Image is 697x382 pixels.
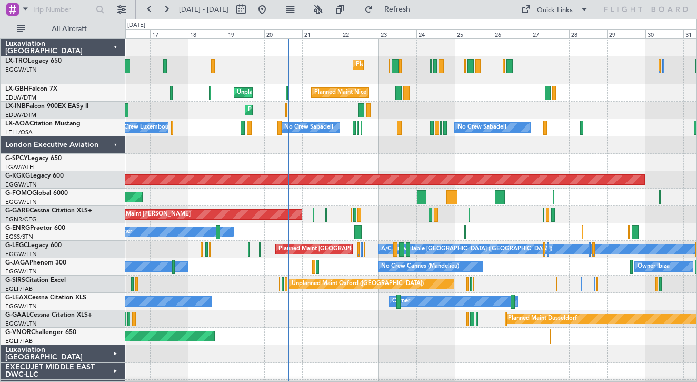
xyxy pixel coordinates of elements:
[5,155,28,162] span: G-SPCY
[5,121,29,127] span: LX-AOA
[5,329,31,336] span: G-VNOR
[5,277,25,283] span: G-SIRS
[531,29,569,38] div: 27
[5,312,92,318] a: G-GAALCessna Citation XLS+
[5,225,30,231] span: G-ENRG
[237,85,410,101] div: Unplanned Maint [GEOGRAPHIC_DATA] ([GEOGRAPHIC_DATA])
[381,241,552,257] div: A/C Unavailable [GEOGRAPHIC_DATA] ([GEOGRAPHIC_DATA])
[5,66,37,74] a: EGGW/LTN
[5,58,62,64] a: LX-TROLegacy 650
[5,216,37,223] a: EGNR/CEG
[455,29,493,38] div: 25
[5,190,68,197] a: G-FOMOGlobal 6000
[360,1,423,18] button: Refresh
[356,57,522,73] div: Planned Maint [GEOGRAPHIC_DATA] ([GEOGRAPHIC_DATA])
[5,233,33,241] a: EGSS/STN
[278,241,444,257] div: Planned Maint [GEOGRAPHIC_DATA] ([GEOGRAPHIC_DATA])
[5,155,62,162] a: G-SPCYLegacy 650
[5,173,30,179] span: G-KGKG
[5,58,28,64] span: LX-TRO
[150,29,188,38] div: 17
[493,29,531,38] div: 26
[5,295,86,301] a: G-LEAXCessna Citation XLS
[5,242,28,249] span: G-LEGC
[5,260,29,266] span: G-JAGA
[5,329,76,336] a: G-VNORChallenger 650
[5,173,64,179] a: G-KGKGLegacy 600
[5,86,57,92] a: LX-GBHFalcon 7X
[508,311,577,327] div: Planned Maint Dusseldorf
[5,198,37,206] a: EGGW/LTN
[5,129,33,136] a: LELL/QSA
[5,190,32,197] span: G-FOMO
[537,5,573,16] div: Quick Links
[5,181,37,189] a: EGGW/LTN
[5,260,66,266] a: G-JAGAPhenom 300
[284,120,333,135] div: No Crew Sabadell
[607,29,645,38] div: 29
[5,208,92,214] a: G-GARECessna Citation XLS+
[5,121,81,127] a: LX-AOACitation Mustang
[179,5,228,14] span: [DATE] - [DATE]
[645,29,683,38] div: 30
[5,277,66,283] a: G-SIRSCitation Excel
[5,163,34,171] a: LGAV/ATH
[302,29,340,38] div: 21
[112,29,150,38] div: 16
[381,259,459,275] div: No Crew Cannes (Mandelieu)
[5,285,33,293] a: EGLF/FAB
[5,320,37,328] a: EGGW/LTN
[375,6,420,13] span: Refresh
[5,295,28,301] span: G-LEAX
[188,29,226,38] div: 18
[264,29,302,38] div: 20
[516,1,594,18] button: Quick Links
[416,29,454,38] div: 24
[5,337,33,345] a: EGLF/FAB
[5,86,28,92] span: LX-GBH
[5,302,37,310] a: EGGW/LTN
[226,29,264,38] div: 19
[5,111,36,119] a: EDLW/DTM
[5,268,37,276] a: EGGW/LTN
[127,21,145,30] div: [DATE]
[248,102,335,118] div: Planned Maint Geneva (Cointrin)
[114,120,195,135] div: No Crew Luxembourg (Findel)
[314,85,432,101] div: Planned Maint Nice ([GEOGRAPHIC_DATA])
[5,312,29,318] span: G-GAAL
[457,120,506,135] div: No Crew Sabadell
[95,207,191,222] div: Unplanned Maint [PERSON_NAME]
[5,103,26,110] span: LX-INB
[341,29,379,38] div: 22
[5,242,62,249] a: G-LEGCLegacy 600
[5,225,65,231] a: G-ENRGPraetor 600
[392,293,410,309] div: Owner
[379,29,416,38] div: 23
[32,2,93,17] input: Trip Number
[292,276,424,292] div: Unplanned Maint Oxford ([GEOGRAPHIC_DATA])
[5,250,37,258] a: EGGW/LTN
[569,29,607,38] div: 28
[27,25,111,33] span: All Aircraft
[5,208,29,214] span: G-GARE
[5,103,88,110] a: LX-INBFalcon 900EX EASy II
[12,21,114,37] button: All Aircraft
[5,94,36,102] a: EDLW/DTM
[638,259,670,275] div: Owner Ibiza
